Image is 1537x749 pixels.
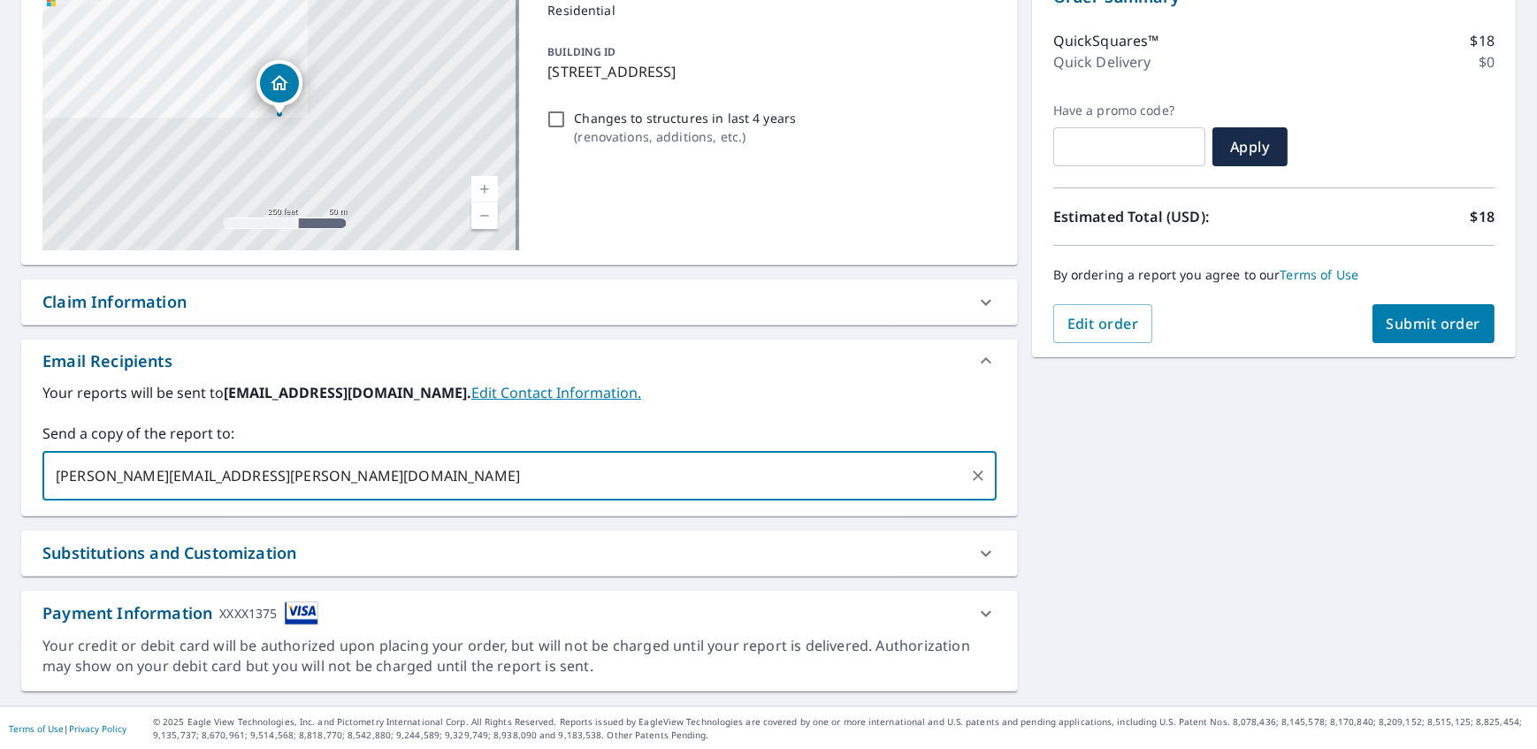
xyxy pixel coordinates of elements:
p: QuickSquares™ [1053,30,1159,51]
p: © 2025 Eagle View Technologies, Inc. and Pictometry International Corp. All Rights Reserved. Repo... [153,715,1528,742]
div: Payment Information [42,601,318,625]
a: Terms of Use [1281,266,1359,283]
div: XXXX1375 [219,601,277,625]
div: Your credit or debit card will be authorized upon placing your order, but will not be charged unt... [42,636,997,676]
div: Dropped pin, building 1, Residential property, 13198 W 27th Ln Golden, CO 80401 [256,60,302,115]
p: [STREET_ADDRESS] [547,61,989,82]
button: Apply [1212,127,1288,166]
p: Estimated Total (USD): [1053,206,1274,227]
button: Clear [966,463,990,488]
span: Edit order [1067,314,1139,333]
div: Substitutions and Customization [42,541,296,565]
div: Substitutions and Customization [21,531,1018,576]
button: Edit order [1053,304,1153,343]
a: Current Level 17, Zoom In [471,176,498,203]
p: | [9,723,126,734]
label: Send a copy of the report to: [42,423,997,444]
p: Changes to structures in last 4 years [574,109,796,127]
div: Email Recipients [21,340,1018,382]
div: Email Recipients [42,349,172,373]
a: Terms of Use [9,722,64,735]
label: Your reports will be sent to [42,382,997,403]
div: Payment InformationXXXX1375cardImage [21,591,1018,636]
b: [EMAIL_ADDRESS][DOMAIN_NAME]. [224,383,471,402]
a: Current Level 17, Zoom Out [471,203,498,229]
p: BUILDING ID [547,44,616,59]
label: Have a promo code? [1053,103,1205,118]
p: ( renovations, additions, etc. ) [574,127,796,146]
span: Submit order [1387,314,1481,333]
div: Claim Information [21,279,1018,325]
button: Submit order [1373,304,1495,343]
p: Quick Delivery [1053,51,1151,73]
p: $0 [1479,51,1495,73]
div: Claim Information [42,290,187,314]
p: $18 [1471,30,1495,51]
a: Privacy Policy [69,722,126,735]
p: By ordering a report you agree to our [1053,267,1495,283]
p: $18 [1471,206,1495,227]
span: Apply [1227,137,1273,157]
img: cardImage [285,601,318,625]
a: EditContactInfo [471,383,641,402]
p: Residential [547,1,989,19]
